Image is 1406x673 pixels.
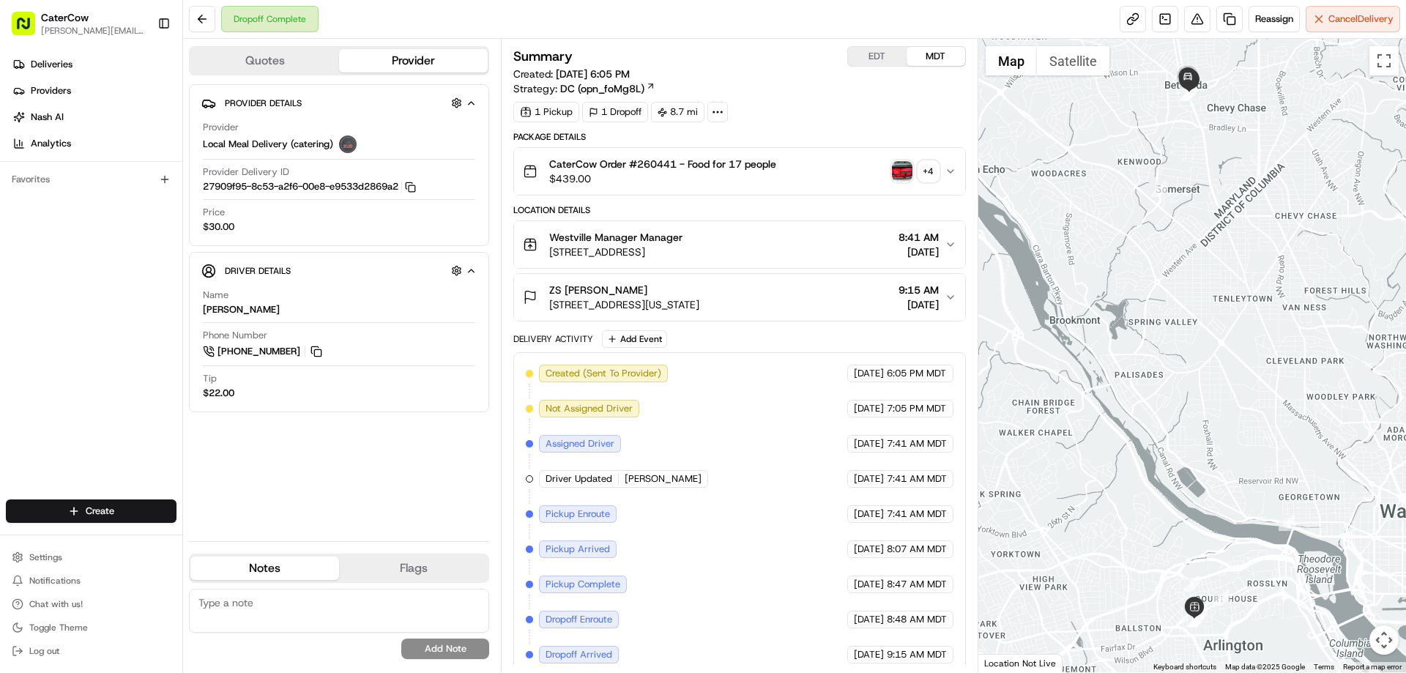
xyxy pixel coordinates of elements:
span: Phone Number [203,329,267,342]
button: Settings [6,547,176,568]
span: 8:48 AM MDT [887,613,947,626]
button: Show street map [986,46,1037,75]
a: Powered byPylon [103,248,177,259]
button: CaterCow [41,10,89,25]
span: Cancel Delivery [1328,12,1394,26]
a: Providers [6,79,182,103]
span: [DATE] [899,245,939,259]
span: Dropoff Enroute [546,613,612,626]
div: Location Not Live [978,654,1063,672]
div: 11 [1151,181,1167,197]
span: 7:05 PM MDT [887,402,946,415]
div: 8 [1191,606,1208,622]
span: [DATE] [854,543,884,556]
div: Favorites [6,168,176,191]
h3: Summary [513,50,573,63]
span: [STREET_ADDRESS][US_STATE] [549,297,699,312]
a: [PHONE_NUMBER] [203,343,324,360]
p: Welcome 👋 [15,59,267,82]
div: 8.7 mi [651,102,704,122]
span: Analytics [31,137,71,150]
span: Toggle Theme [29,622,88,633]
button: Flags [339,557,488,580]
div: [PERSON_NAME] [203,303,280,316]
span: Pickup Enroute [546,507,610,521]
button: ZS [PERSON_NAME][STREET_ADDRESS][US_STATE]9:15 AM[DATE] [514,274,964,321]
span: Deliveries [31,58,72,71]
span: Pickup Complete [546,578,620,591]
a: Nash AI [6,105,182,129]
span: [PERSON_NAME][EMAIL_ADDRESS][DOMAIN_NAME] [41,25,146,37]
span: 7:41 AM MDT [887,472,947,486]
span: Local Meal Delivery (catering) [203,138,333,151]
button: Show satellite imagery [1037,46,1109,75]
span: Tip [203,372,217,385]
div: 9 [1213,590,1230,606]
span: Notifications [29,575,81,587]
div: Location Details [513,204,965,216]
span: [PHONE_NUMBER] [217,345,300,358]
button: Log out [6,641,176,661]
span: 7:41 AM MDT [887,507,947,521]
span: DC (opn_foMg8L) [560,81,644,96]
span: Reassign [1255,12,1293,26]
span: Provider Details [225,97,302,109]
button: MDT [907,47,965,66]
button: photo_proof_of_pickup image+4 [892,161,939,182]
button: Notifications [6,570,176,591]
div: 13 [1180,85,1196,101]
span: Nash AI [31,111,64,124]
span: Pickup Arrived [546,543,610,556]
span: Price [203,206,225,219]
span: $439.00 [549,171,776,186]
span: API Documentation [138,212,235,227]
button: Reassign [1249,6,1300,32]
span: Create [86,505,114,518]
span: 8:07 AM MDT [887,543,947,556]
button: Toggle fullscreen view [1369,46,1399,75]
span: [DATE] [854,578,884,591]
span: 8:47 AM MDT [887,578,947,591]
button: 27909f95-8c53-a2f6-00e8-e9533d2869a2 [203,180,416,193]
span: 9:15 AM [899,283,939,297]
button: Keyboard shortcuts [1153,662,1216,672]
span: Provider [203,121,239,134]
button: Toggle Theme [6,617,176,638]
div: Strategy: [513,81,655,96]
button: Driver Details [201,259,477,283]
span: [DATE] [854,507,884,521]
a: Open this area in Google Maps (opens a new window) [982,653,1030,672]
div: 1 Dropoff [582,102,648,122]
span: [STREET_ADDRESS] [549,245,682,259]
button: CancelDelivery [1306,6,1400,32]
button: Start new chat [249,144,267,162]
span: ZS [PERSON_NAME] [549,283,647,297]
div: Package Details [513,131,965,143]
button: Add Event [602,330,667,348]
a: 📗Knowledge Base [9,207,118,233]
span: [DATE] [854,367,884,380]
img: 1736555255976-a54dd68f-1ca7-489b-9aae-adbdc363a1c4 [15,140,41,166]
a: Deliveries [6,53,182,76]
span: 8:41 AM [899,230,939,245]
span: Log out [29,645,59,657]
img: lmd_logo.png [339,135,357,153]
div: 7 [1189,611,1205,627]
span: Knowledge Base [29,212,112,227]
a: Report a map error [1343,663,1402,671]
span: Driver Updated [546,472,612,486]
span: [DATE] [899,297,939,312]
span: Name [203,289,228,302]
div: Delivery Activity [513,333,593,345]
span: Providers [31,84,71,97]
a: DC (opn_foMg8L) [560,81,655,96]
button: Map camera controls [1369,625,1399,655]
span: Westville Manager Manager [549,230,682,245]
img: photo_proof_of_pickup image [892,161,912,182]
span: Map data ©2025 Google [1225,663,1305,671]
span: Provider Delivery ID [203,166,289,179]
button: Provider [339,49,488,72]
img: Nash [15,15,44,44]
button: Quotes [190,49,339,72]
